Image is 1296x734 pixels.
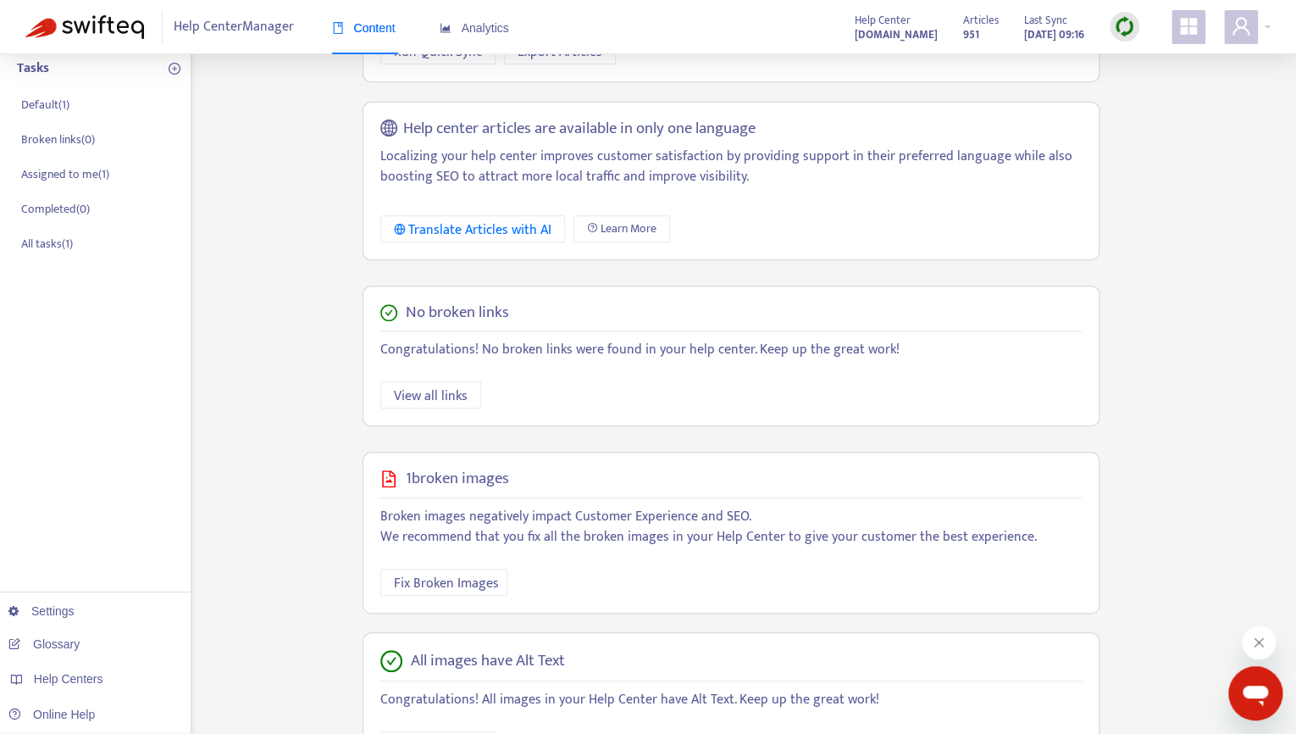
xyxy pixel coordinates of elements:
[380,381,481,409] button: View all links
[21,96,69,114] p: Default ( 1 )
[380,569,507,596] button: Fix Broken Images
[8,708,95,721] a: Online Help
[380,690,1082,710] p: Congratulations! All images in your Help Center have Alt Text. Keep up the great work!
[394,573,499,594] span: Fix Broken Images
[1024,11,1067,30] span: Last Sync
[406,470,509,489] h5: 1 broken images
[394,220,552,241] div: Translate Articles with AI
[17,58,49,79] p: Tasks
[332,21,396,35] span: Content
[8,637,80,651] a: Glossary
[25,15,144,39] img: Swifteq
[380,304,397,321] span: check-circle
[440,22,451,34] span: area-chart
[380,147,1082,187] p: Localizing your help center improves customer satisfaction by providing support in their preferre...
[411,652,565,671] h5: All images have Alt Text
[1242,626,1276,659] iframe: Close message
[380,470,397,487] span: file-image
[21,235,73,253] p: All tasks ( 1 )
[380,120,397,139] span: global
[34,672,103,686] span: Help Centers
[855,11,911,30] span: Help Center
[8,604,75,618] a: Settings
[21,200,90,218] p: Completed ( 0 )
[174,11,294,43] span: Help Center Manager
[21,131,95,148] p: Broken links ( 0 )
[169,63,180,75] span: plus-circle
[963,25,979,44] strong: 951
[21,165,109,183] p: Assigned to me ( 1 )
[1178,16,1199,36] span: appstore
[601,220,656,238] span: Learn More
[403,120,756,139] h5: Help center articles are available in only one language
[1114,16,1135,37] img: sync.dc5367851b00ba804db3.png
[1231,16,1251,36] span: user
[573,215,670,242] a: Learn More
[380,507,1082,548] p: Broken images negatively impact Customer Experience and SEO. We recommend that you fix all the br...
[1024,25,1084,44] strong: [DATE] 09:16
[380,650,402,672] span: check-circle
[518,42,602,63] span: Export Articles
[1228,666,1282,720] iframe: Button to launch messaging window
[406,303,509,323] h5: No broken links
[394,386,468,407] span: View all links
[963,11,999,30] span: Articles
[380,215,566,242] button: Translate Articles with AI
[380,340,1082,360] p: Congratulations! No broken links were found in your help center. Keep up the great work!
[332,22,344,34] span: book
[440,21,509,35] span: Analytics
[855,25,938,44] a: [DOMAIN_NAME]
